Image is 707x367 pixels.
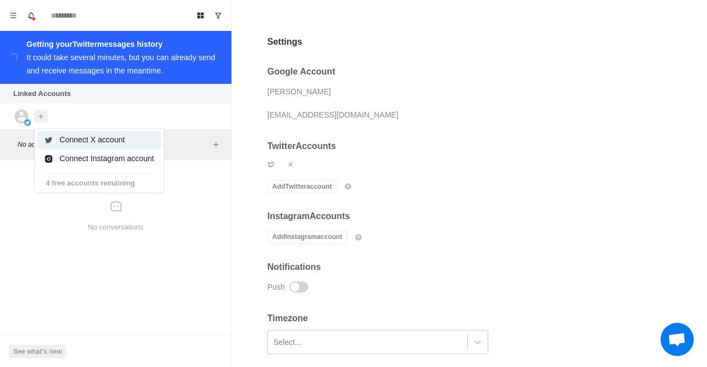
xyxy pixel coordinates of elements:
button: Add account [34,110,48,123]
button: See what's new [9,345,66,358]
div: Getting your Twitter messages history [27,38,218,51]
div: Push [267,279,285,295]
img: picture [24,119,31,126]
div: Open chat [661,323,694,356]
button: info [341,180,355,193]
p: 4 free accounts remaining [46,178,152,189]
button: Notifications [22,7,40,24]
p: No conversations [88,222,143,233]
div: [PERSON_NAME] [267,83,331,100]
button: Board View [192,7,209,24]
button: Remove account [284,158,297,171]
button: info [352,231,365,244]
div: [EMAIL_ADDRESS][DOMAIN_NAME] [267,107,398,123]
div: It could take several minutes, but you can already send and receive messages in the meantime. [27,53,215,75]
h2: Twitter Accounts [267,141,355,151]
button: AddInstagramaccount [267,231,347,244]
h2: Timezone [267,313,621,323]
button: AddTwitteraccount [267,180,337,193]
p: No active filters [18,140,209,150]
button: Menu [4,7,22,24]
h2: Notifications [267,262,621,272]
button: Show unread conversations [209,7,227,24]
h2: Settings [267,35,302,49]
h2: Google Account [267,66,621,77]
button: Add filters [209,138,223,151]
p: Linked Accounts [13,88,71,99]
h2: Instagram Accounts [267,211,365,221]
